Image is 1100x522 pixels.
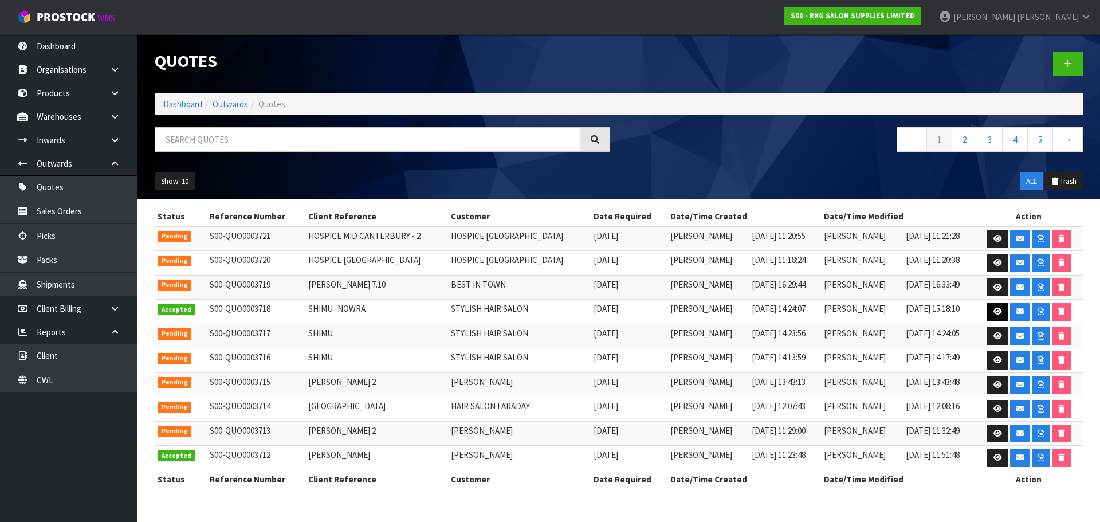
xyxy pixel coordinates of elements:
th: Customer [448,470,591,488]
td: [DATE] 16:33:49 [903,275,975,300]
span: [DATE] [594,230,618,241]
td: [PERSON_NAME] [448,446,591,470]
a: 3 [977,127,1003,152]
span: Pending [158,328,191,340]
td: [PERSON_NAME] [821,275,903,300]
td: [PERSON_NAME] [821,446,903,470]
td: [PERSON_NAME] [821,421,903,446]
td: HOSPICE [GEOGRAPHIC_DATA] [305,251,448,276]
span: [DATE] [594,254,618,265]
td: [DATE] 12:07:43 [749,397,821,422]
td: S00-QUO0003718 [207,300,305,324]
input: Search quotes [155,127,580,152]
td: [DATE] 13:43:13 [749,372,821,397]
td: SHIMU [305,348,448,373]
td: [DATE] 11:21:28 [903,226,975,251]
td: SHIMU -NOWRA [305,300,448,324]
td: S00-QUO0003712 [207,446,305,470]
th: Date Required [591,207,667,226]
span: Pending [158,402,191,413]
span: [DATE] [594,352,618,363]
td: [DATE] 14:24:07 [749,300,821,324]
th: Reference Number [207,207,305,226]
td: [DATE] 12:08:16 [903,397,975,422]
td: [PERSON_NAME] [667,348,749,373]
span: [PERSON_NAME] [953,11,1015,22]
span: Pending [158,377,191,388]
th: Status [155,470,207,488]
td: [DATE] 16:29:44 [749,275,821,300]
h1: Quotes [155,52,610,70]
td: [DATE] 11:29:00 [749,421,821,446]
td: [PERSON_NAME] [667,397,749,422]
th: Action [975,207,1083,226]
td: [DATE] 14:24:05 [903,324,975,348]
a: Dashboard [163,99,202,109]
td: [PERSON_NAME] [667,446,749,470]
td: [GEOGRAPHIC_DATA] [305,397,448,422]
span: Quotes [258,99,285,109]
td: [DATE] 13:43:48 [903,372,975,397]
span: [DATE] [594,303,618,314]
th: Date Required [591,470,667,488]
td: S00-QUO0003716 [207,348,305,373]
button: Show: 10 [155,172,195,191]
span: Accepted [158,304,195,316]
td: [PERSON_NAME] [821,226,903,251]
span: Pending [158,231,191,242]
nav: Page navigation [627,127,1083,155]
th: Reference Number [207,470,305,488]
a: Outwards [213,99,248,109]
td: [PERSON_NAME] [448,421,591,446]
span: [DATE] [594,279,618,290]
td: S00-QUO0003715 [207,372,305,397]
th: Client Reference [305,207,448,226]
th: Status [155,207,207,226]
span: [DATE] [594,449,618,460]
a: S00 - RKG SALON SUPPLIES LIMITED [784,7,921,25]
td: STYLISH HAIR SALON [448,300,591,324]
th: Date/Time Created [667,470,821,488]
td: [DATE] 14:13:59 [749,348,821,373]
span: [DATE] [594,401,618,411]
td: S00-QUO0003714 [207,397,305,422]
th: Date/Time Modified [821,470,975,488]
td: [PERSON_NAME] [667,226,749,251]
td: [DATE] 14:23:56 [749,324,821,348]
td: [PERSON_NAME] [667,324,749,348]
td: [DATE] 11:18:24 [749,251,821,276]
th: Date/Time Modified [821,207,975,226]
td: [DATE] 11:20:38 [903,251,975,276]
button: Trash [1044,172,1083,191]
th: Date/Time Created [667,207,821,226]
a: 5 [1027,127,1053,152]
a: → [1052,127,1083,152]
td: HAIR SALON FARADAY [448,397,591,422]
td: [PERSON_NAME] [667,251,749,276]
td: S00-QUO0003719 [207,275,305,300]
td: HOSPICE [GEOGRAPHIC_DATA] [448,251,591,276]
td: [PERSON_NAME] 7.10 [305,275,448,300]
td: S00-QUO0003717 [207,324,305,348]
td: [DATE] 11:32:49 [903,421,975,446]
span: [DATE] [594,425,618,436]
td: [PERSON_NAME] [667,372,749,397]
td: SHIMU [305,324,448,348]
td: S00-QUO0003720 [207,251,305,276]
td: S00-QUO0003713 [207,421,305,446]
span: ProStock [37,10,95,25]
span: Pending [158,353,191,364]
td: [DATE] 15:18:10 [903,300,975,324]
td: [PERSON_NAME] [305,446,448,470]
td: [DATE] 11:20:55 [749,226,821,251]
th: Client Reference [305,470,448,488]
a: 4 [1002,127,1028,152]
td: BEST IN TOWN [448,275,591,300]
span: [PERSON_NAME] [1017,11,1079,22]
a: ← [897,127,927,152]
span: Accepted [158,450,195,462]
small: WMS [97,13,115,23]
a: 2 [952,127,977,152]
td: [DATE] 11:51:48 [903,446,975,470]
span: Pending [158,280,191,291]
